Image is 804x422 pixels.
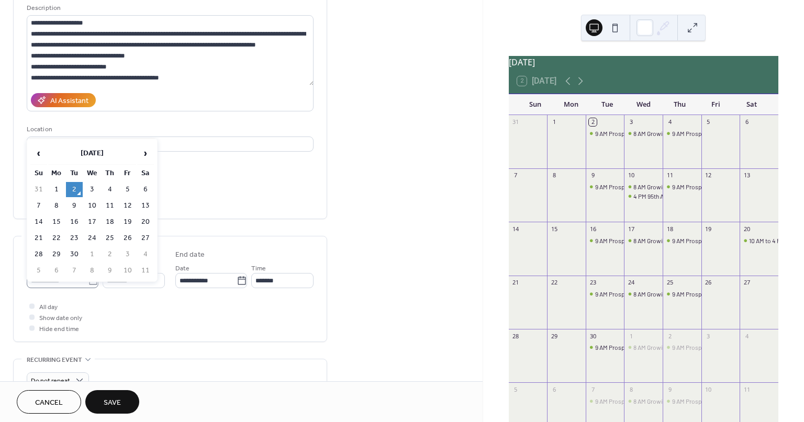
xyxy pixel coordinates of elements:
[586,129,624,138] div: 9 AM Prospect Garden Maintenance
[705,385,712,393] div: 10
[39,313,82,324] span: Show date only
[666,172,674,179] div: 11
[119,166,136,181] th: Fr
[595,290,688,299] div: 9 AM Prospect Garden Maintenance
[119,247,136,262] td: 3
[84,182,100,197] td: 3
[30,198,47,213] td: 7
[30,247,47,262] td: 28
[624,183,663,191] div: 8 AM Growing for Good at Wakeman Town Farm
[672,290,752,299] div: 9 AM Prospect Garden Harvest
[30,214,47,230] td: 14
[48,142,136,165] th: [DATE]
[589,332,597,340] div: 30
[137,231,154,246] td: 27
[119,198,136,213] td: 12
[137,182,154,197] td: 6
[39,302,58,313] span: All day
[743,279,751,287] div: 27
[119,182,136,197] td: 5
[743,385,751,393] div: 11
[31,375,70,387] span: Do not repeat
[512,279,520,287] div: 21
[550,225,558,233] div: 15
[663,397,701,406] div: 9 AM Prospect Garden Harvest
[27,355,82,366] span: Recurring event
[627,385,635,393] div: 8
[672,236,752,245] div: 9 AM Prospect Garden Harvest
[66,247,83,262] td: 30
[48,247,65,262] td: 29
[595,236,688,245] div: 9 AM Prospect Garden Maintenance
[102,166,118,181] th: Th
[705,118,712,126] div: 5
[102,247,118,262] td: 2
[175,263,189,274] span: Date
[627,118,635,126] div: 3
[663,236,701,245] div: 9 AM Prospect Garden Harvest
[705,332,712,340] div: 3
[666,118,674,126] div: 4
[251,263,266,274] span: Time
[550,385,558,393] div: 6
[743,332,751,340] div: 4
[672,183,752,191] div: 9 AM Prospect Garden Harvest
[102,198,118,213] td: 11
[102,214,118,230] td: 18
[517,94,553,115] div: Sun
[512,172,520,179] div: 7
[50,96,88,107] div: AI Assistant
[66,214,83,230] td: 16
[663,129,701,138] div: 9 AM Prospect Garden Harvest
[626,94,662,115] div: Wed
[27,3,311,14] div: Description
[624,129,663,138] div: 8 AM Growing for Good at Wakeman Town Farm
[672,129,752,138] div: 9 AM Prospect Garden Harvest
[66,166,83,181] th: Tu
[553,94,589,115] div: Mon
[740,236,778,245] div: 10 AM to 4 PM Open Day at PG
[84,166,100,181] th: We
[512,332,520,340] div: 28
[589,225,597,233] div: 16
[31,143,47,164] span: ‹
[84,214,100,230] td: 17
[589,94,626,115] div: Tue
[743,172,751,179] div: 13
[31,93,96,107] button: AI Assistant
[734,94,770,115] div: Sat
[84,263,100,278] td: 8
[30,182,47,197] td: 31
[119,263,136,278] td: 10
[666,225,674,233] div: 18
[138,143,153,164] span: ›
[512,225,520,233] div: 14
[85,390,139,414] button: Save
[586,236,624,245] div: 9 AM Prospect Garden Maintenance
[48,214,65,230] td: 15
[17,390,81,414] a: Cancel
[627,332,635,340] div: 1
[66,231,83,246] td: 23
[550,279,558,287] div: 22
[586,397,624,406] div: 9 AM Prospect Garden Maintenance
[627,172,635,179] div: 10
[512,385,520,393] div: 5
[595,397,688,406] div: 9 AM Prospect Garden Maintenance
[84,247,100,262] td: 1
[137,198,154,213] td: 13
[30,231,47,246] td: 21
[66,182,83,197] td: 2
[48,182,65,197] td: 1
[705,225,712,233] div: 19
[102,182,118,197] td: 4
[550,172,558,179] div: 8
[175,249,205,260] div: End date
[672,343,752,352] div: 9 AM Prospect Garden Harvest
[509,56,778,69] div: [DATE]
[550,118,558,126] div: 1
[663,343,701,352] div: 9 AM Prospect Garden Harvest
[705,279,712,287] div: 26
[586,290,624,299] div: 9 AM Prospect Garden Maintenance
[137,247,154,262] td: 4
